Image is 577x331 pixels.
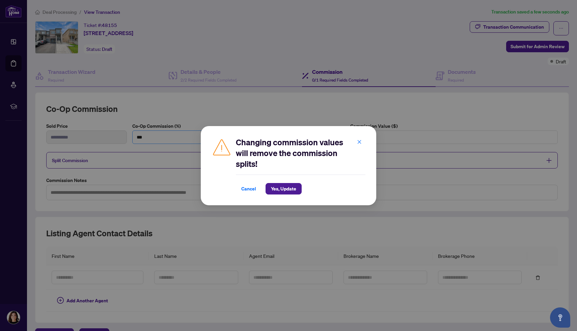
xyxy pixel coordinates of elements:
button: Cancel [236,183,262,194]
span: Yes, Update [271,183,296,194]
h2: Changing commission values will remove the commission splits! [236,137,365,169]
button: Yes, Update [266,183,302,194]
span: Cancel [241,183,256,194]
span: close [357,139,362,144]
img: Caution Icon [212,137,232,157]
button: Open asap [550,307,570,328]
